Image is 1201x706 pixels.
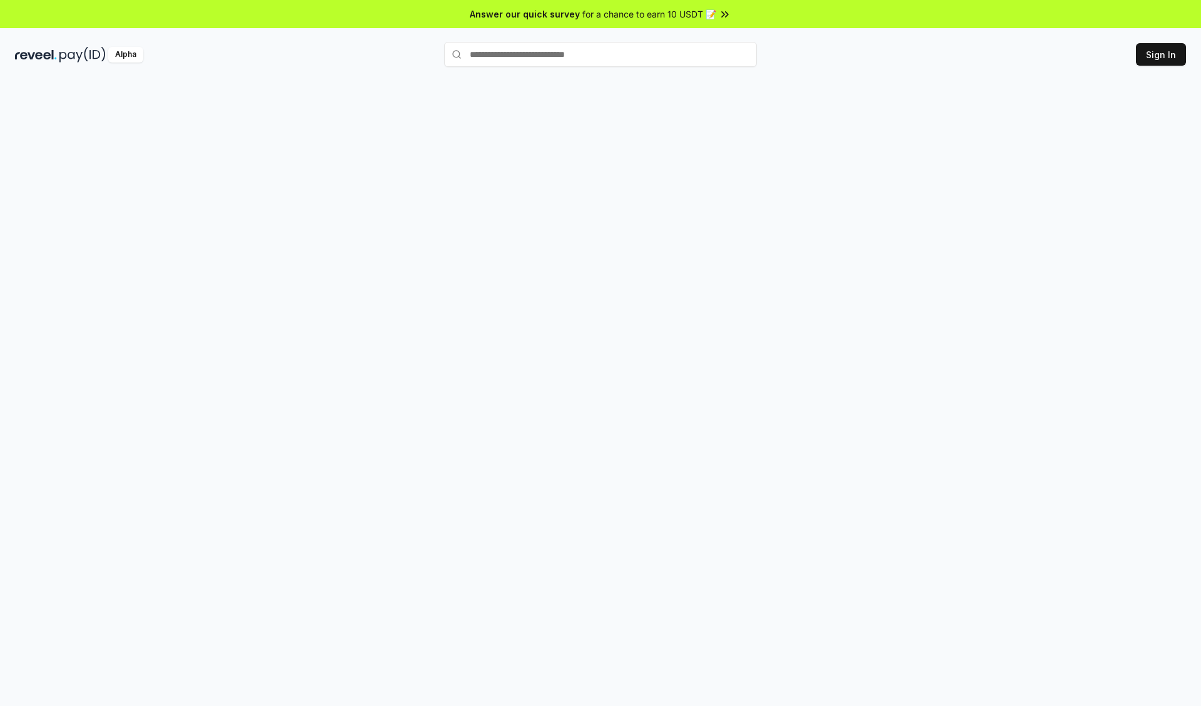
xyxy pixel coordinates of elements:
button: Sign In [1136,43,1186,66]
span: for a chance to earn 10 USDT 📝 [582,8,716,21]
span: Answer our quick survey [470,8,580,21]
img: pay_id [59,47,106,63]
div: Alpha [108,47,143,63]
img: reveel_dark [15,47,57,63]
